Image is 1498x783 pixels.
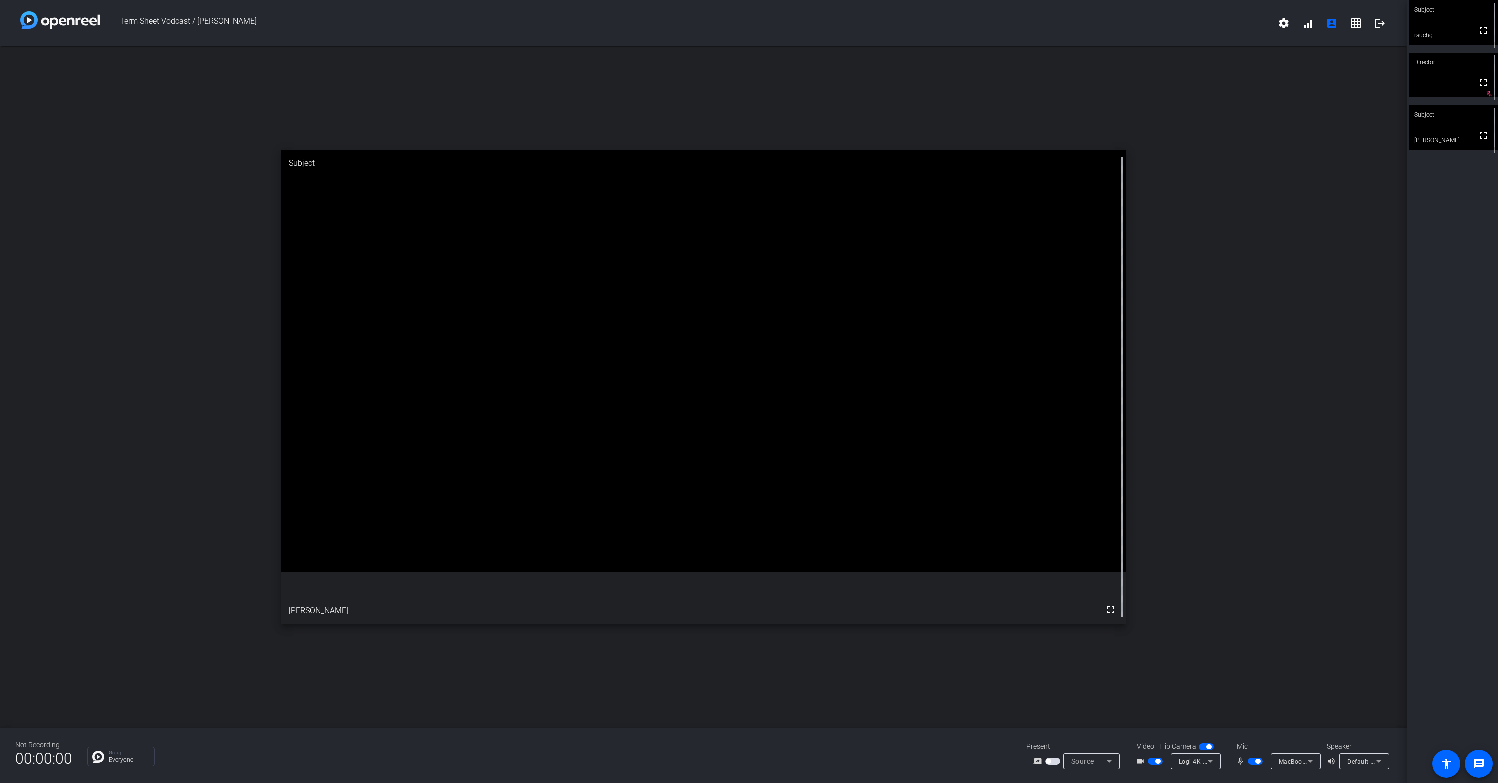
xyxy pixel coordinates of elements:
[1105,604,1117,616] mat-icon: fullscreen
[1374,17,1386,29] mat-icon: logout
[1179,757,1250,765] span: Logi 4K Pro (046d:087f)
[1279,757,1381,765] span: MacBook Pro Microphone (Built-in)
[281,150,1126,177] div: Subject
[15,746,72,771] span: 00:00:00
[1326,17,1338,29] mat-icon: account_box
[1350,17,1362,29] mat-icon: grid_on
[1440,758,1452,770] mat-icon: accessibility
[1137,741,1154,752] span: Video
[1409,105,1498,124] div: Subject
[1409,53,1498,72] div: Director
[1327,741,1387,752] div: Speaker
[1136,755,1148,767] mat-icon: videocam_outline
[1227,741,1327,752] div: Mic
[100,11,1272,35] span: Term Sheet Vodcast / [PERSON_NAME]
[1033,755,1045,767] mat-icon: screen_share_outline
[1236,755,1248,767] mat-icon: mic_none
[1278,17,1290,29] mat-icon: settings
[109,750,149,755] p: Group
[1477,129,1489,141] mat-icon: fullscreen
[1477,77,1489,89] mat-icon: fullscreen
[1477,24,1489,36] mat-icon: fullscreen
[92,751,104,763] img: Chat Icon
[1296,11,1320,35] button: signal_cellular_alt
[109,757,149,763] p: Everyone
[1347,757,1397,765] span: Default - AirPods
[1159,741,1196,752] span: Flip Camera
[1071,757,1094,765] span: Source
[20,11,100,29] img: white-gradient.svg
[1473,758,1485,770] mat-icon: message
[1026,741,1127,752] div: Present
[15,740,72,750] div: Not Recording
[1327,755,1339,767] mat-icon: volume_up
